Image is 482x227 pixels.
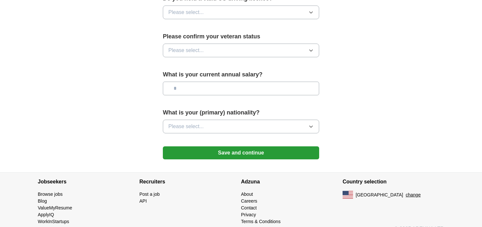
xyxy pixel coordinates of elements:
[38,192,63,197] a: Browse jobs
[343,191,353,199] img: US flag
[163,70,319,79] label: What is your current annual salary?
[241,192,253,197] a: About
[163,44,319,57] button: Please select...
[168,8,204,16] span: Please select...
[38,212,54,217] a: ApplyIQ
[38,205,72,210] a: ValueMyResume
[241,212,256,217] a: Privacy
[356,192,403,198] span: [GEOGRAPHIC_DATA]
[163,108,319,117] label: What is your (primary) nationality?
[168,47,204,54] span: Please select...
[38,219,69,224] a: WorkInStartups
[163,120,319,133] button: Please select...
[241,219,280,224] a: Terms & Conditions
[139,198,147,204] a: API
[38,198,47,204] a: Blog
[241,198,257,204] a: Careers
[168,123,204,130] span: Please select...
[163,146,319,159] button: Save and continue
[163,32,319,41] label: Please confirm your veteran status
[343,173,444,191] h4: Country selection
[406,192,421,198] button: change
[139,192,160,197] a: Post a job
[241,205,257,210] a: Contact
[163,6,319,19] button: Please select...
